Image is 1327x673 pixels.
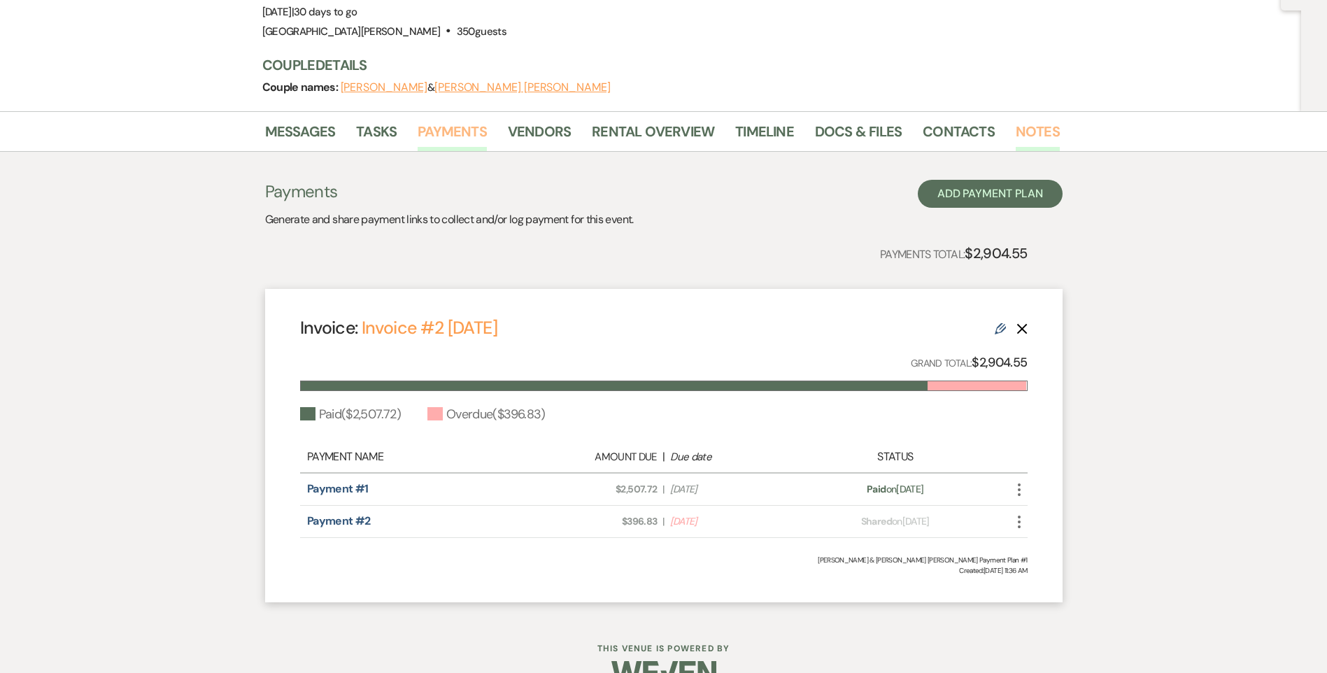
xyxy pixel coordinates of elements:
[521,448,807,465] div: |
[867,483,886,495] span: Paid
[918,180,1063,208] button: Add Payment Plan
[265,120,336,151] a: Messages
[508,120,571,151] a: Vendors
[265,211,634,229] p: Generate and share payment links to collect and/or log payment for this event.
[434,82,611,93] button: [PERSON_NAME] [PERSON_NAME]
[362,316,497,339] a: Invoice #2 [DATE]
[300,316,497,340] h4: Invoice:
[528,449,657,465] div: Amount Due
[911,353,1028,373] p: Grand Total:
[300,565,1028,576] span: Created: [DATE] 11:36 AM
[861,515,892,527] span: Shared
[356,120,397,151] a: Tasks
[427,405,546,424] div: Overdue ( $396.83 )
[307,481,369,496] a: Payment #1
[341,80,611,94] span: &
[528,514,657,529] span: $396.83
[262,80,341,94] span: Couple names:
[806,482,984,497] div: on [DATE]
[292,5,357,19] span: |
[972,354,1027,371] strong: $2,904.55
[815,120,902,151] a: Docs & Files
[735,120,794,151] a: Timeline
[662,482,664,497] span: |
[418,120,487,151] a: Payments
[1016,120,1060,151] a: Notes
[670,449,799,465] div: Due date
[880,242,1028,264] p: Payments Total:
[307,448,521,465] div: Payment Name
[294,5,357,19] span: 30 days to go
[662,514,664,529] span: |
[457,24,506,38] span: 350 guests
[262,5,357,19] span: [DATE]
[965,244,1027,262] strong: $2,904.55
[670,514,799,529] span: [DATE]
[262,55,1046,75] h3: Couple Details
[265,180,634,204] h3: Payments
[806,448,984,465] div: Status
[300,405,401,424] div: Paid ( $2,507.72 )
[307,513,371,528] a: Payment #2
[528,482,657,497] span: $2,507.72
[262,24,441,38] span: [GEOGRAPHIC_DATA][PERSON_NAME]
[300,555,1028,565] div: [PERSON_NAME] & [PERSON_NAME] [PERSON_NAME] Payment Plan #1
[670,482,799,497] span: [DATE]
[592,120,714,151] a: Rental Overview
[923,120,995,151] a: Contacts
[341,82,427,93] button: [PERSON_NAME]
[806,514,984,529] div: on [DATE]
